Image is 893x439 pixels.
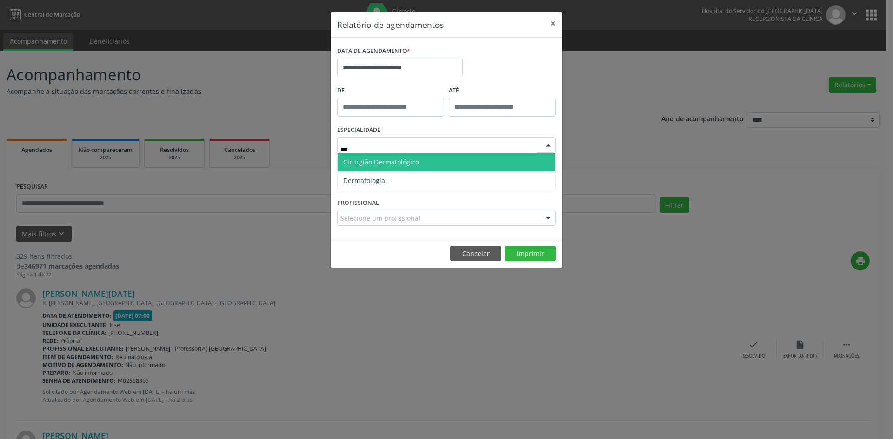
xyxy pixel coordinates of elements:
[337,44,410,59] label: DATA DE AGENDAMENTO
[544,12,562,35] button: Close
[337,84,444,98] label: De
[337,196,379,210] label: PROFISSIONAL
[343,157,419,166] span: Cirurgião Dermatológico
[343,176,385,185] span: Dermatologia
[337,19,444,31] h5: Relatório de agendamentos
[340,213,420,223] span: Selecione um profissional
[337,123,380,138] label: ESPECIALIDADE
[449,84,556,98] label: ATÉ
[505,246,556,262] button: Imprimir
[450,246,501,262] button: Cancelar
